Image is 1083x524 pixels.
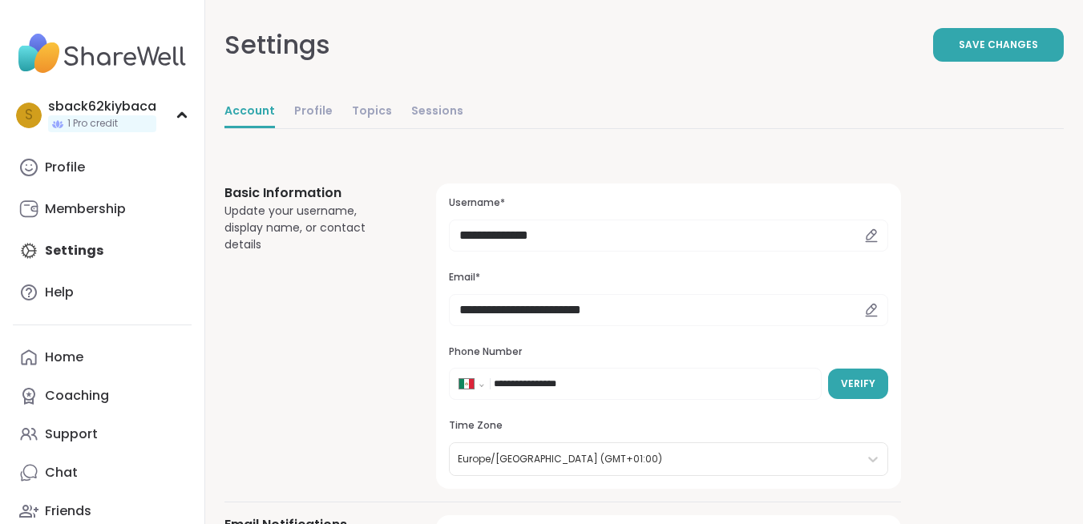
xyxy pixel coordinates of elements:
h3: Phone Number [449,345,888,359]
a: Topics [352,96,392,128]
div: Support [45,425,98,443]
div: Profile [45,159,85,176]
a: Home [13,338,192,377]
a: Help [13,273,192,312]
a: Account [224,96,275,128]
a: Profile [294,96,333,128]
a: Sessions [411,96,463,128]
h3: Email* [449,271,888,284]
div: Help [45,284,74,301]
div: Coaching [45,387,109,405]
h3: Basic Information [224,183,398,203]
span: Save Changes [959,38,1038,52]
span: s [25,105,33,126]
div: Chat [45,464,78,482]
span: 1 Pro credit [67,117,118,131]
div: sback62kiybaca [48,98,156,115]
h3: Time Zone [449,419,888,433]
button: Verify [828,369,888,399]
div: Friends [45,502,91,520]
a: Chat [13,453,192,492]
a: Coaching [13,377,192,415]
div: Membership [45,200,126,218]
span: Verify [841,377,875,391]
a: Membership [13,190,192,228]
button: Save Changes [933,28,1064,62]
img: ShareWell Nav Logo [13,26,192,82]
div: Update your username, display name, or contact details [224,203,398,253]
h3: Username* [449,196,888,210]
a: Support [13,415,192,453]
a: Profile [13,148,192,187]
div: Settings [224,26,330,64]
div: Home [45,349,83,366]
